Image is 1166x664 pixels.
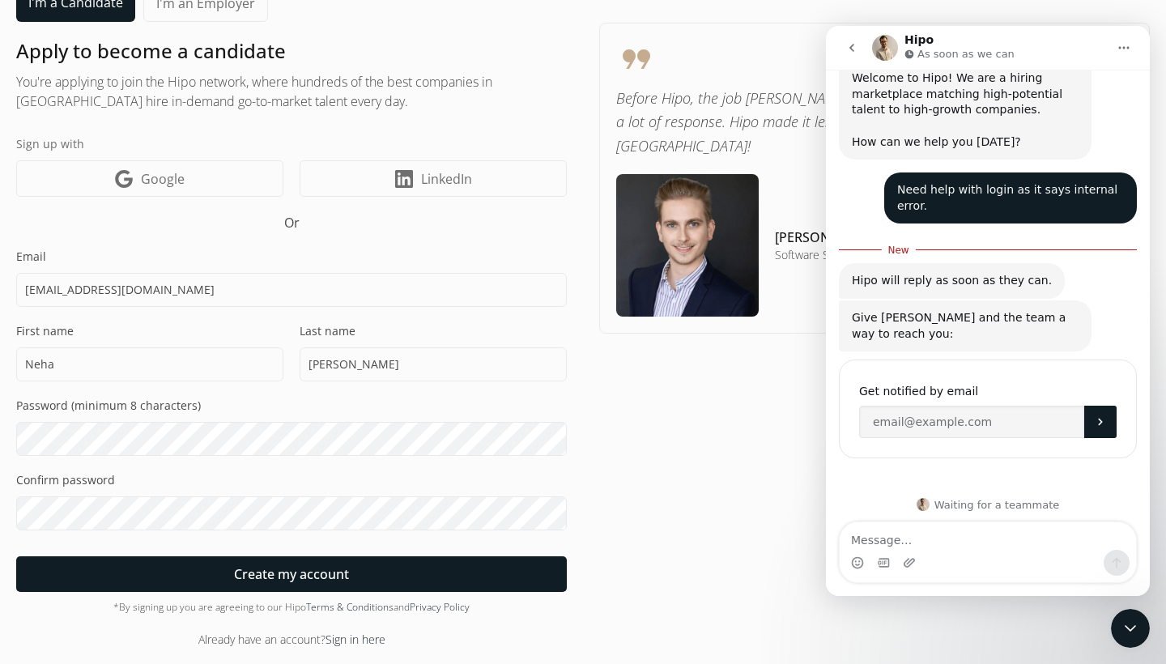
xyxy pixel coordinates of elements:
div: Hipo will reply as soon as they can. [26,247,226,263]
span: LinkedIn [421,169,472,189]
div: *By signing up you are agreeing to our Hipo and [16,600,567,615]
label: Sign up with [16,135,567,152]
h4: [PERSON_NAME] [775,228,932,247]
span: Create my account [234,564,349,584]
label: First name [16,323,283,339]
span: format_quote [616,40,1133,79]
label: Email [16,249,567,265]
button: Emoji picker [25,530,38,543]
div: Operator says… [13,327,311,458]
h2: You're applying to join the Hipo network, where hundreds of the best companies in [GEOGRAPHIC_DAT... [16,72,567,111]
img: testimonial-image [616,174,759,317]
div: Need help with login as it says internal error. [71,156,298,188]
a: Google [16,160,283,197]
div: Operator says… [13,237,311,275]
div: Get notified by email [33,355,291,375]
label: Last name [300,323,567,339]
a: Privacy Policy [410,600,470,614]
button: Submit [258,380,291,412]
button: Create my account [16,556,567,592]
h5: Software Sales Consultant Hire [775,247,932,263]
div: Waiting for a teammate [16,472,308,485]
button: Send a message… [278,524,304,550]
input: Enter your email [33,380,258,412]
div: Welcome to Hipo! We are a hiring marketplace matching high-potential talent to high-growth compan... [26,45,253,124]
div: user says… [13,147,311,211]
iframe: Intercom live chat [1111,609,1150,648]
a: Terms & Conditions [306,600,394,614]
label: Confirm password [16,472,567,488]
a: Sign in here [326,632,385,647]
label: Password (minimum 8 characters) [16,398,567,414]
div: Give [PERSON_NAME] and the team a way to reach you: [26,284,253,316]
div: Already have an account? [16,631,567,648]
button: Gif picker [51,530,64,543]
h1: Apply to become a candidate [16,38,567,64]
img: Profile image for John [91,472,104,485]
div: Hipo will reply as soon as they can. [13,237,239,273]
div: Operator says… [13,275,311,327]
div: Give [PERSON_NAME] and the team a way to reach you: [13,275,266,326]
button: Upload attachment [77,530,90,543]
p: Before Hipo, the job [PERSON_NAME] was a lot of putting myself out there without a lot of respons... [616,87,1133,158]
textarea: Message… [14,496,310,524]
iframe: Intercom live chat [826,26,1150,596]
a: LinkedIn [300,160,567,197]
div: Need help with login as it says internal error. [58,147,311,198]
span: Google [141,169,185,189]
h5: Or [16,213,567,232]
